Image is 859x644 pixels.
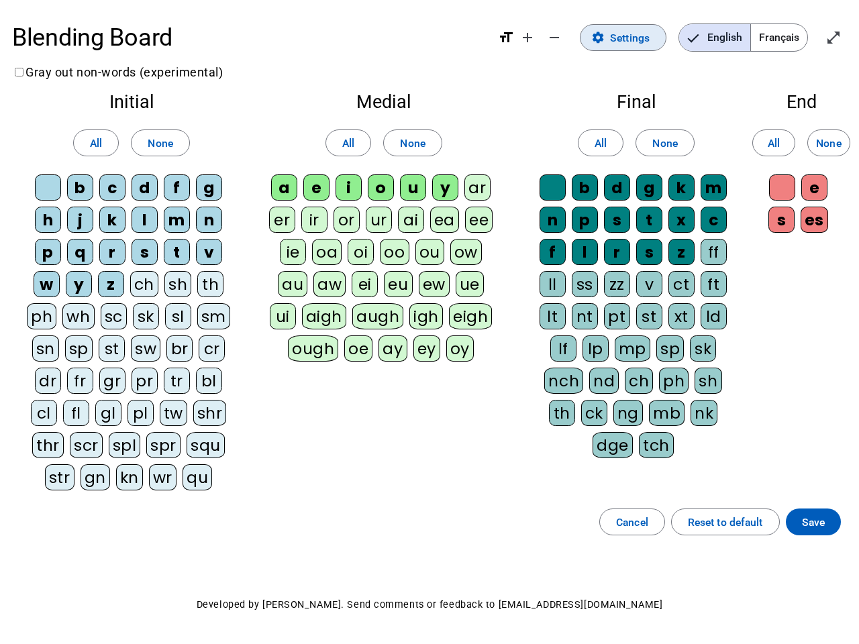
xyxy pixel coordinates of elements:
div: g [636,174,662,201]
div: igh [409,303,443,329]
div: ur [366,207,392,233]
div: gr [99,368,125,394]
div: eu [384,271,412,297]
div: au [278,271,307,297]
button: Reset to default [671,508,780,535]
span: Français [751,24,807,51]
span: Settings [610,29,650,47]
div: oa [312,239,342,265]
div: mp [615,335,650,362]
div: ir [301,207,327,233]
span: None [816,134,841,152]
div: v [196,239,222,265]
div: k [99,207,125,233]
div: ei [352,271,378,297]
div: j [67,207,93,233]
div: b [67,174,93,201]
div: d [132,174,158,201]
div: es [801,207,828,233]
div: e [801,174,827,201]
div: sp [65,335,93,362]
div: sm [197,303,230,329]
div: xt [668,303,695,329]
div: nk [691,400,717,426]
div: gn [81,464,110,490]
div: ss [572,271,598,297]
mat-icon: add [519,30,536,46]
div: r [99,239,125,265]
div: a [271,174,297,201]
mat-icon: settings [591,31,605,44]
div: ch [130,271,158,297]
div: lt [540,303,566,329]
div: s [604,207,630,233]
button: Enter full screen [820,24,847,51]
span: None [652,134,677,152]
div: wh [62,303,94,329]
div: ee [465,207,493,233]
div: sc [101,303,127,329]
div: l [572,239,598,265]
div: p [572,207,598,233]
span: All [90,134,102,152]
div: er [269,207,295,233]
div: ai [398,207,424,233]
mat-icon: format_size [498,30,514,46]
div: e [303,174,330,201]
div: lf [550,335,576,362]
div: augh [352,303,403,329]
div: ea [430,207,459,233]
div: ct [668,271,695,297]
div: r [604,239,630,265]
div: kn [116,464,143,490]
div: pr [132,368,158,394]
button: All [578,129,623,156]
button: Increase font size [514,24,541,51]
div: m [701,174,727,201]
div: st [636,303,662,329]
div: v [636,271,662,297]
div: ld [701,303,727,329]
div: sh [164,271,191,297]
div: sw [131,335,160,362]
div: nd [589,368,619,394]
div: tw [160,400,187,426]
h2: End [768,93,835,111]
div: wr [149,464,176,490]
div: u [400,174,426,201]
div: k [668,174,695,201]
div: c [701,207,727,233]
div: n [196,207,222,233]
div: pt [604,303,630,329]
h2: Initial [24,93,239,111]
h2: Medial [263,93,505,111]
div: aw [313,271,346,297]
div: ow [450,239,482,265]
span: Cancel [616,513,648,531]
div: ch [625,368,653,394]
div: x [668,207,695,233]
div: i [336,174,362,201]
div: ay [378,335,407,362]
div: sh [695,368,721,394]
div: m [164,207,190,233]
button: Settings [580,24,666,51]
div: h [35,207,61,233]
div: sn [32,335,59,362]
div: b [572,174,598,201]
div: sp [656,335,684,362]
div: s [636,239,662,265]
div: th [549,400,575,426]
div: fr [67,368,93,394]
div: ue [456,271,484,297]
div: t [636,207,662,233]
h2: Final [529,93,744,111]
div: qu [183,464,212,490]
button: All [325,129,371,156]
div: shr [193,400,227,426]
div: pl [128,400,154,426]
div: aigh [302,303,346,329]
div: bl [196,368,222,394]
div: cl [31,400,57,426]
span: All [768,134,780,152]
